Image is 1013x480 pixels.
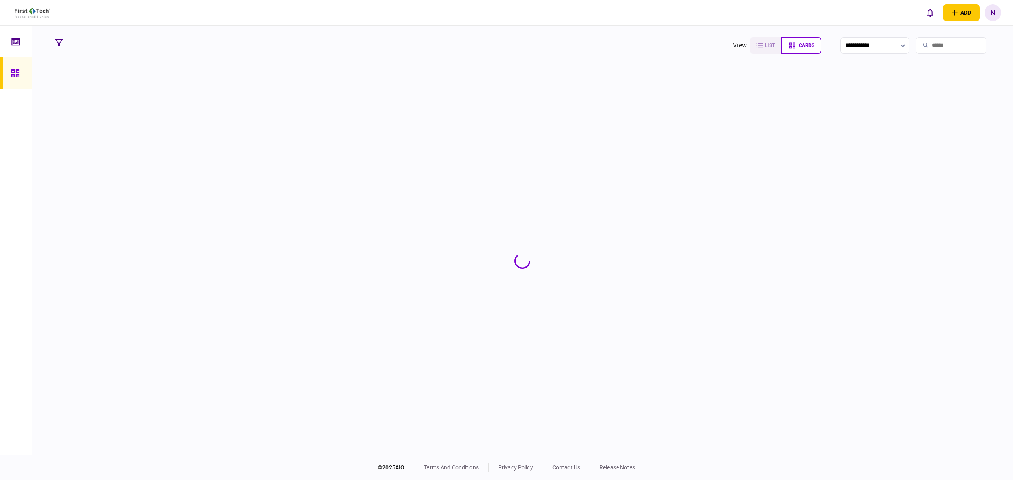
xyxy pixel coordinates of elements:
span: list [765,43,775,48]
button: cards [781,37,821,54]
a: contact us [552,464,580,471]
button: N [985,4,1001,21]
a: release notes [599,464,635,471]
button: open adding identity options [943,4,980,21]
a: privacy policy [498,464,533,471]
div: view [733,41,747,50]
img: client company logo [15,8,50,18]
button: list [750,37,781,54]
div: © 2025 AIO [378,463,414,472]
a: terms and conditions [424,464,479,471]
button: open notifications list [922,4,938,21]
span: cards [799,43,814,48]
